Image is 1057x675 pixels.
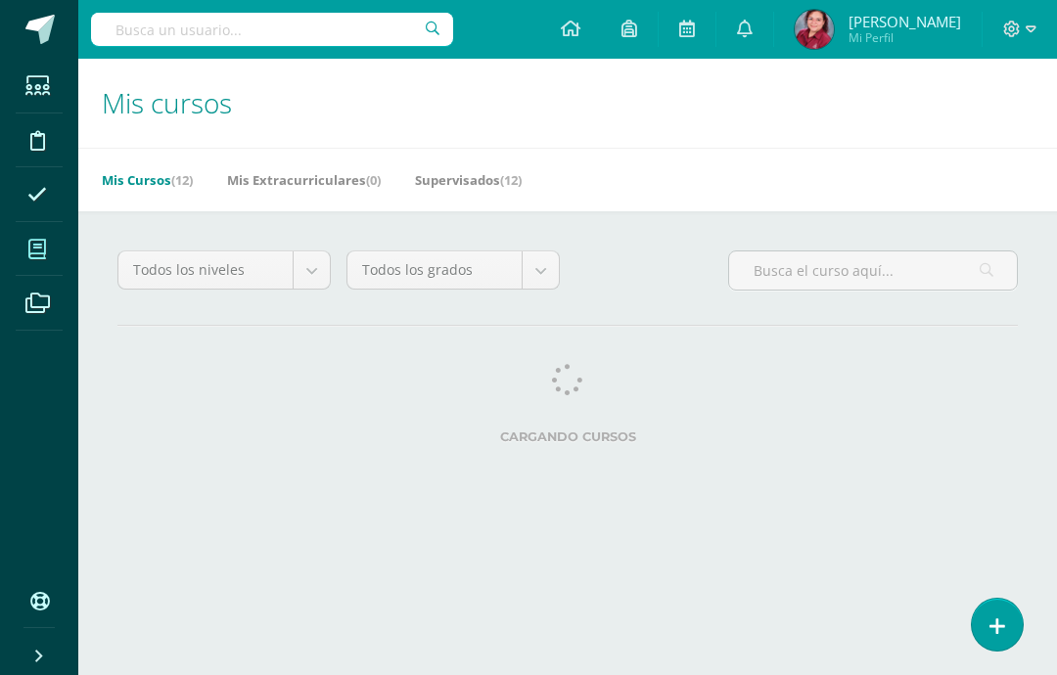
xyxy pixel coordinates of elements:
[849,12,961,31] span: [PERSON_NAME]
[91,13,453,46] input: Busca un usuario...
[347,251,559,289] a: Todos los grados
[227,164,381,196] a: Mis Extracurriculares(0)
[795,10,834,49] img: 0b8d021b2627ae0b95c1d0209c1dd330.png
[415,164,522,196] a: Supervisados(12)
[500,171,522,189] span: (12)
[171,171,193,189] span: (12)
[133,251,278,289] span: Todos los niveles
[117,429,1018,444] label: Cargando cursos
[102,84,232,121] span: Mis cursos
[849,29,961,46] span: Mi Perfil
[118,251,330,289] a: Todos los niveles
[102,164,193,196] a: Mis Cursos(12)
[362,251,507,289] span: Todos los grados
[729,251,1017,290] input: Busca el curso aquí...
[366,171,381,189] span: (0)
